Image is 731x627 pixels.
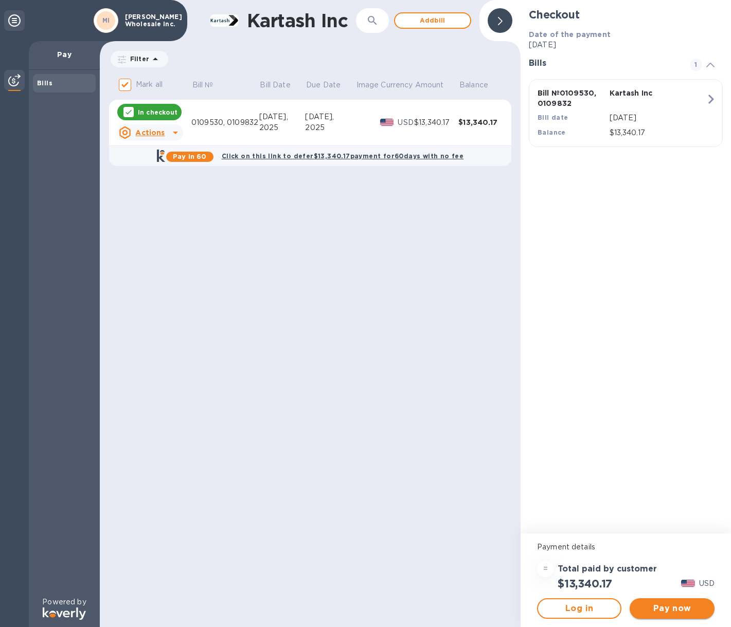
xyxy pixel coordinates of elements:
[529,30,611,39] b: Date of the payment
[538,88,605,108] p: Bill № 0109530, 0109832
[538,114,568,121] b: Bill date
[259,112,306,122] div: [DATE],
[458,117,503,127] div: $13,340.17
[247,10,356,31] h1: Kartash Inc
[398,117,414,128] p: USD
[699,578,715,589] p: USD
[630,598,714,619] button: Pay now
[305,112,355,122] div: [DATE],
[529,79,723,147] button: Bill №0109530, 0109832Kartash IncBill date[DATE]Balance$13,340.17
[529,59,677,68] h3: Bills
[222,152,463,160] b: Click on this link to defer $13,340.17 payment for 60 days with no fee
[192,80,213,90] p: Bill №
[529,8,723,21] h2: Checkout
[546,602,612,615] span: Log in
[394,12,471,29] button: Addbill
[306,80,354,90] span: Due Date
[537,561,554,577] div: =
[260,80,304,90] span: Bill Date
[638,602,706,615] span: Pay now
[690,59,702,71] span: 1
[305,122,355,133] div: 2025
[610,127,706,138] p: $13,340.17
[306,80,341,90] p: Due Date
[414,117,458,128] div: $13,340.17
[459,80,488,90] p: Balance
[537,542,715,552] p: Payment details
[459,80,502,90] span: Balance
[173,153,206,160] b: Pay in 60
[260,80,290,90] p: Bill Date
[356,80,379,90] p: Image
[381,80,413,90] p: Currency
[126,54,149,63] p: Filter
[415,80,457,90] span: Amount
[558,564,657,574] h3: Total paid by customer
[138,108,177,117] p: In checkout
[37,79,52,87] b: Bills
[37,49,92,60] p: Pay
[529,40,723,50] p: [DATE]
[192,80,227,90] span: Bill №
[135,128,165,137] u: Actions
[610,88,677,98] p: Kartash Inc
[415,80,444,90] p: Amount
[125,13,176,28] p: [PERSON_NAME] Wholesale Inc.
[42,597,86,607] p: Powered by
[380,119,394,126] img: USD
[537,598,621,619] button: Log in
[102,16,110,24] b: MI
[538,128,566,136] b: Balance
[681,580,695,587] img: USD
[259,122,306,133] div: 2025
[403,14,462,27] span: Add bill
[191,117,259,128] div: 0109530, 0109832
[558,577,612,590] h2: $13,340.17
[610,113,706,123] p: [DATE]
[136,79,163,90] p: Mark all
[43,607,86,620] img: Logo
